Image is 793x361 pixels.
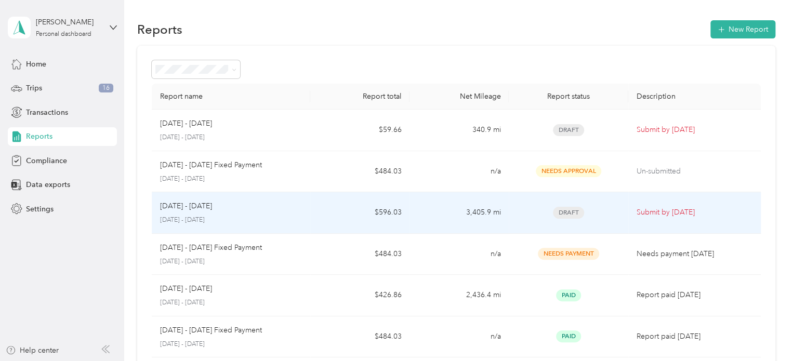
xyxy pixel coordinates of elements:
p: [DATE] - [DATE] [160,200,212,212]
td: 3,405.9 mi [409,192,509,234]
th: Report name [152,84,311,110]
span: Compliance [26,155,67,166]
p: [DATE] - [DATE] Fixed Payment [160,242,262,253]
div: Report status [517,92,619,101]
p: [DATE] - [DATE] [160,175,302,184]
td: $596.03 [310,192,409,234]
p: [DATE] - [DATE] [160,133,302,142]
p: [DATE] - [DATE] [160,340,302,349]
p: [DATE] - [DATE] [160,298,302,307]
iframe: Everlance-gr Chat Button Frame [735,303,793,361]
span: Trips [26,83,42,93]
p: [DATE] - [DATE] Fixed Payment [160,325,262,336]
div: Personal dashboard [36,31,91,37]
span: Transactions [26,107,68,118]
span: Home [26,59,46,70]
span: Reports [26,131,52,142]
td: $426.86 [310,275,409,316]
td: 2,436.4 mi [409,275,509,316]
p: [DATE] - [DATE] [160,257,302,266]
span: 16 [99,84,113,93]
span: Needs Approval [536,165,601,177]
p: Un-submitted [637,166,752,177]
span: Draft [553,124,584,136]
td: 340.9 mi [409,110,509,151]
div: [PERSON_NAME] [36,17,101,28]
button: New Report [710,20,775,38]
span: Data exports [26,179,70,190]
td: $484.03 [310,151,409,193]
p: [DATE] - [DATE] [160,118,212,129]
span: Settings [26,204,54,215]
td: $484.03 [310,316,409,358]
p: Report paid [DATE] [637,331,752,342]
span: Paid [556,330,581,342]
button: Help center [6,345,59,356]
span: Paid [556,289,581,301]
h1: Reports [137,24,182,35]
th: Report total [310,84,409,110]
span: Draft [553,207,584,219]
th: Net Mileage [409,84,509,110]
p: Submit by [DATE] [637,207,752,218]
p: [DATE] - [DATE] [160,216,302,225]
td: n/a [409,234,509,275]
p: [DATE] - [DATE] Fixed Payment [160,159,262,171]
td: $484.03 [310,234,409,275]
span: Needs Payment [538,248,599,260]
td: $59.66 [310,110,409,151]
p: [DATE] - [DATE] [160,283,212,295]
th: Description [628,84,761,110]
td: n/a [409,151,509,193]
p: Needs payment [DATE] [637,248,752,260]
p: Submit by [DATE] [637,124,752,136]
p: Report paid [DATE] [637,289,752,301]
td: n/a [409,316,509,358]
